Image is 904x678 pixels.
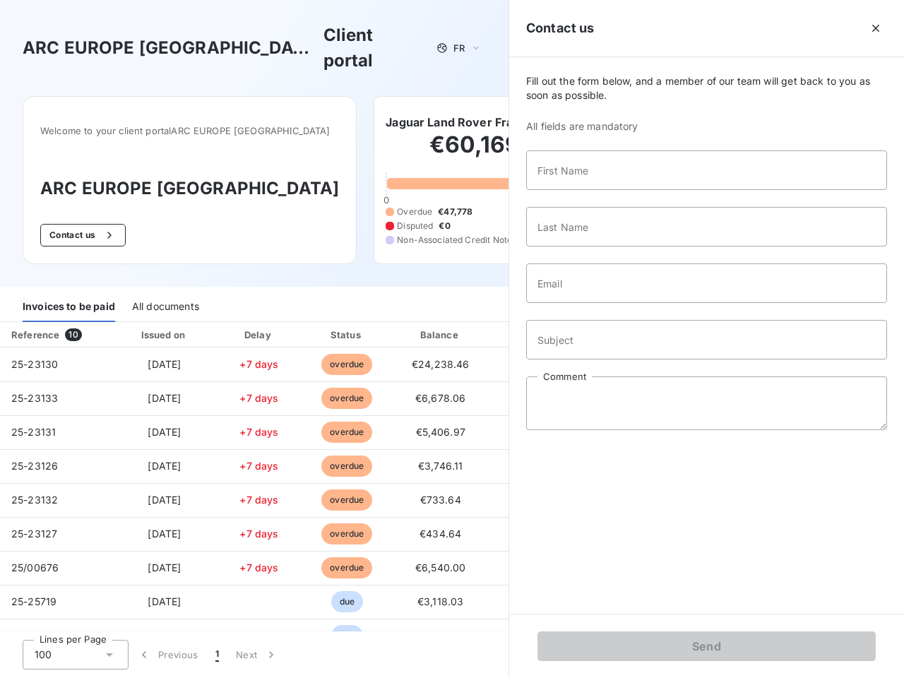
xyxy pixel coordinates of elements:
[397,206,432,218] span: Overdue
[148,460,181,472] span: [DATE]
[148,528,181,540] span: [DATE]
[227,640,287,670] button: Next
[331,625,363,646] span: due
[526,320,887,359] input: placeholder
[321,557,372,578] span: overdue
[116,328,213,342] div: Issued on
[239,561,278,573] span: +7 days
[416,426,465,438] span: €5,406.97
[321,523,372,545] span: overdue
[23,292,115,322] div: Invoices to be paid
[438,206,472,218] span: €47,778
[321,456,372,477] span: overdue
[321,489,372,511] span: overdue
[526,74,887,102] span: Fill out the form below, and a member of our team will get back to you as soon as possible.
[65,328,81,341] span: 10
[148,426,181,438] span: [DATE]
[239,460,278,472] span: +7 days
[11,494,58,506] span: 25-23132
[11,528,57,540] span: 25-23127
[129,640,207,670] button: Previous
[11,561,59,573] span: 25/00676
[415,392,465,404] span: €6,678.06
[492,328,564,342] div: PDF
[418,460,463,472] span: €3,746.11
[11,629,56,641] span: 25/00717
[207,640,227,670] button: 1
[35,648,52,662] span: 100
[526,119,887,133] span: All fields are mandatory
[526,150,887,190] input: placeholder
[305,328,389,342] div: Status
[526,207,887,246] input: placeholder
[40,125,339,136] span: Welcome to your client portal ARC EUROPE [GEOGRAPHIC_DATA]
[11,392,58,404] span: 25-23133
[215,648,219,662] span: 1
[11,426,56,438] span: 25-23131
[148,595,181,607] span: [DATE]
[148,561,181,573] span: [DATE]
[415,561,465,573] span: €6,540.00
[321,354,372,375] span: overdue
[417,595,463,607] span: €3,118.03
[331,591,363,612] span: due
[526,18,595,38] h5: Contact us
[420,494,461,506] span: €733.64
[219,328,299,342] div: Delay
[148,629,181,641] span: [DATE]
[239,392,278,404] span: +7 days
[383,194,389,206] span: 0
[412,358,470,370] span: €24,238.46
[526,263,887,303] input: placeholder
[11,329,59,340] div: Reference
[132,292,199,322] div: All documents
[397,220,433,232] span: Disputed
[453,42,465,54] span: FR
[239,426,278,438] span: +7 days
[148,358,181,370] span: [DATE]
[23,35,318,61] h3: ARC EUROPE [GEOGRAPHIC_DATA]
[239,494,278,506] span: +7 days
[537,631,876,661] button: Send
[239,358,278,370] span: +7 days
[415,629,465,641] span: €6,540.00
[40,224,126,246] button: Contact us
[148,494,181,506] span: [DATE]
[386,114,600,131] h6: Jaguar Land Rover France SAS - CJLR
[395,328,487,342] div: Balance
[397,234,516,246] span: Non-Associated Credit Notes
[321,388,372,409] span: overdue
[11,460,58,472] span: 25-23126
[439,220,450,232] span: €0
[11,358,58,370] span: 25-23130
[40,176,339,201] h3: ARC EUROPE [GEOGRAPHIC_DATA]
[323,23,427,73] h3: Client portal
[321,422,372,443] span: overdue
[239,528,278,540] span: +7 days
[386,131,600,173] h2: €60,169.02
[420,528,461,540] span: €434.64
[11,595,56,607] span: 25-25719
[148,392,181,404] span: [DATE]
